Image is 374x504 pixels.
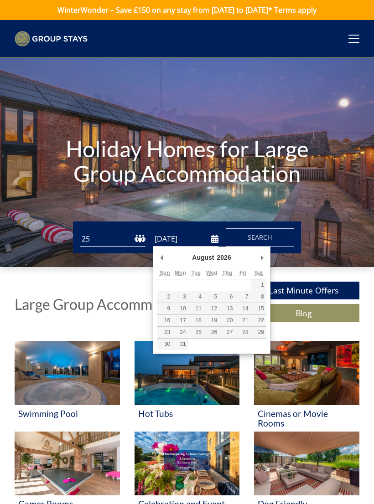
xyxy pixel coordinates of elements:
[15,432,120,495] img: 'Games Rooms' - Large Group Accommodation Holiday Ideas
[251,303,266,314] button: 15
[172,327,188,338] button: 24
[15,341,120,405] img: 'Swimming Pool' - Large Group Accommodation Holiday Ideas
[204,315,219,326] button: 19
[219,315,235,326] button: 20
[172,303,188,314] button: 10
[235,327,250,338] button: 28
[235,315,250,326] button: 21
[160,270,170,276] abbr: Sunday
[235,291,250,303] button: 7
[226,228,294,247] button: Search
[15,341,120,432] a: 'Swimming Pool' - Large Group Accommodation Holiday Ideas Swimming Pool
[258,409,356,428] h3: Cinemas or Movie Rooms
[248,304,359,322] a: Blog
[204,327,219,338] button: 26
[157,291,172,303] button: 2
[56,118,318,204] h1: Holiday Homes for Large Group Accommodation
[135,432,240,495] img: 'Celebration and Event Packages' - Large Group Accommodation Holiday Ideas
[254,341,359,432] a: 'Cinemas or Movie Rooms' - Large Group Accommodation Holiday Ideas Cinemas or Movie Rooms
[219,303,235,314] button: 13
[188,303,204,314] button: 11
[219,291,235,303] button: 6
[157,303,172,314] button: 9
[172,315,188,326] button: 17
[157,339,172,350] button: 30
[172,291,188,303] button: 3
[248,233,272,242] span: Search
[191,251,215,264] div: August
[251,291,266,303] button: 8
[251,279,266,291] button: 1
[251,327,266,338] button: 29
[15,31,88,46] img: Group Stays
[204,291,219,303] button: 5
[251,315,266,326] button: 22
[254,432,359,495] img: 'Dog Friendly' - Large Group Accommodation Holiday Ideas
[216,251,233,264] div: 2026
[255,270,263,276] abbr: Saturday
[191,270,200,276] abbr: Tuesday
[206,270,217,276] abbr: Wednesday
[135,341,240,405] img: 'Hot Tubs' - Large Group Accommodation Holiday Ideas
[188,291,204,303] button: 4
[257,251,266,264] button: Next Month
[235,303,250,314] button: 14
[138,409,236,418] h3: Hot Tubs
[204,303,219,314] button: 12
[18,409,116,418] h3: Swimming Pool
[157,251,166,264] button: Previous Month
[15,296,202,312] h1: Large Group Accommodation
[135,341,240,432] a: 'Hot Tubs' - Large Group Accommodation Holiday Ideas Hot Tubs
[188,327,204,338] button: 25
[153,231,218,247] input: Arrival Date
[248,282,359,299] a: Last Minute Offers
[254,341,359,405] img: 'Cinemas or Movie Rooms' - Large Group Accommodation Holiday Ideas
[222,270,232,276] abbr: Thursday
[188,315,204,326] button: 18
[239,270,246,276] abbr: Friday
[219,327,235,338] button: 27
[172,339,188,350] button: 31
[157,327,172,338] button: 23
[157,315,172,326] button: 16
[175,270,186,276] abbr: Monday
